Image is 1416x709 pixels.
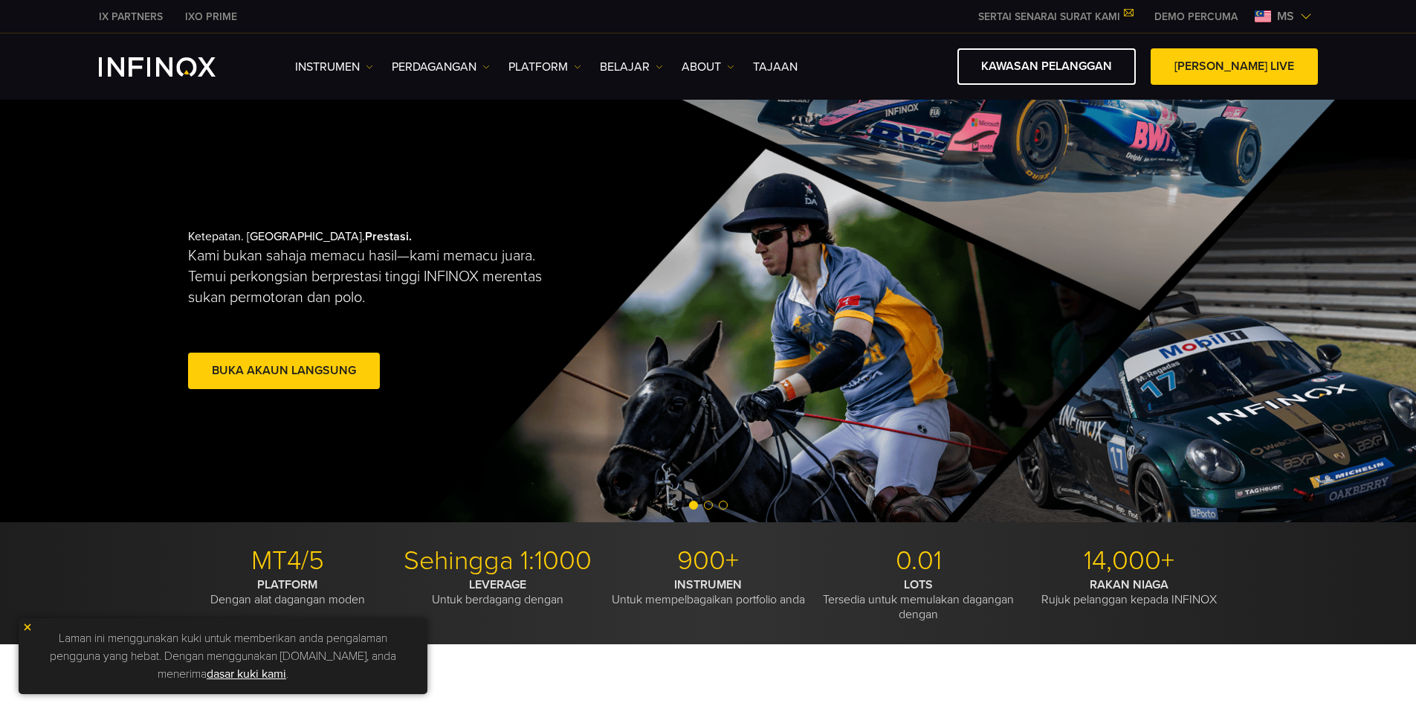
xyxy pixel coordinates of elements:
a: Instrumen [295,58,373,76]
strong: INSTRUMEN [674,577,742,592]
span: Go to slide 3 [719,501,728,510]
strong: PLATFORM [257,577,317,592]
p: Rujuk pelanggan kepada INFINOX [1029,577,1229,607]
a: INFINOX [88,9,174,25]
a: PERDAGANGAN [392,58,490,76]
strong: LEVERAGE [469,577,526,592]
a: ABOUT [682,58,734,76]
p: Sehingga 1:1000 [398,545,598,577]
a: KAWASAN PELANGGAN [957,48,1136,85]
p: 900+ [609,545,808,577]
p: 0.01 [819,545,1018,577]
a: INFINOX Logo [99,57,250,77]
a: Belajar [600,58,663,76]
a: PLATFORM [508,58,581,76]
a: SERTAI SENARAI SURAT KAMI [967,10,1143,23]
strong: LOTS [904,577,933,592]
p: Untuk berdagang dengan [398,577,598,607]
a: INFINOX [174,9,248,25]
img: yellow close icon [22,622,33,632]
span: Go to slide 2 [704,501,713,510]
strong: Prestasi. [365,229,412,244]
p: Tersedia untuk memulakan dagangan dengan [819,577,1018,622]
p: Laman ini menggunakan kuki untuk memberikan anda pengalaman pengguna yang hebat. Dengan menggunak... [26,626,420,687]
a: Tajaan [753,58,798,76]
p: Kami bukan sahaja memacu hasil—kami memacu juara. Temui perkongsian berprestasi tinggi INFINOX me... [188,246,563,308]
p: Dengan alat dagangan moden [188,577,387,607]
p: 14,000+ [1029,545,1229,577]
p: Untuk mempelbagaikan portfolio anda [609,577,808,607]
span: Go to slide 1 [689,501,698,510]
a: Buka Akaun Langsung [188,353,380,389]
a: [PERSON_NAME] LIVE [1151,48,1318,85]
div: Ketepatan. [GEOGRAPHIC_DATA]. [188,205,656,417]
a: dasar kuki kami [207,667,286,681]
strong: RAKAN NIAGA [1090,577,1168,592]
span: ms [1271,7,1300,25]
a: INFINOX MENU [1143,9,1249,25]
p: MT4/5 [188,545,387,577]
